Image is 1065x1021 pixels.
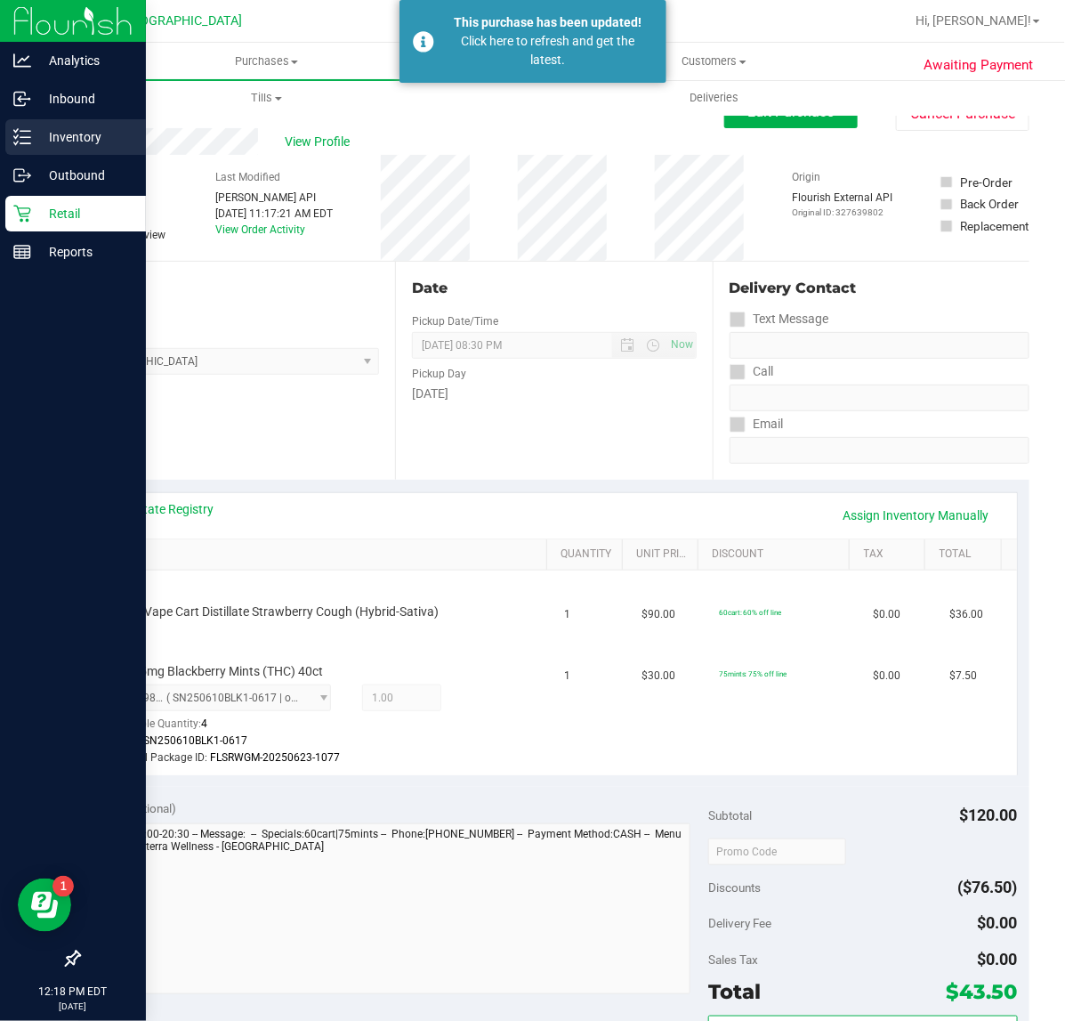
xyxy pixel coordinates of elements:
[412,278,696,299] div: Date
[13,52,31,69] inline-svg: Analytics
[708,916,771,930] span: Delivery Fee
[111,711,343,746] div: Available Quantity:
[444,13,653,32] div: This purchase has been updated!
[960,806,1018,824] span: $120.00
[719,608,782,617] span: 60cart: 60% off line
[8,984,138,1000] p: 12:18 PM EDT
[412,385,696,403] div: [DATE]
[950,606,984,623] span: $36.00
[924,55,1033,76] span: Awaiting Payment
[792,190,892,219] div: Flourish External API
[31,88,138,109] p: Inbound
[31,50,138,71] p: Analytics
[144,734,248,747] span: SN250610BLK1-0617
[215,190,333,206] div: [PERSON_NAME] API
[43,53,490,69] span: Purchases
[708,952,758,967] span: Sales Tax
[641,668,675,685] span: $30.00
[947,979,1018,1004] span: $43.50
[730,278,1029,299] div: Delivery Contact
[412,313,498,329] label: Pickup Date/Time
[561,547,616,562] a: Quantity
[13,243,31,261] inline-svg: Reports
[565,606,571,623] span: 1
[31,126,138,148] p: Inventory
[491,53,937,69] span: Customers
[52,876,74,897] iframe: Resource center unread badge
[730,411,784,437] label: Email
[13,128,31,146] inline-svg: Inventory
[8,1000,138,1013] p: [DATE]
[18,879,71,932] iframe: Resource center
[719,669,787,678] span: 75mints: 75% off line
[641,606,675,623] span: $90.00
[916,13,1031,28] span: Hi, [PERSON_NAME]!
[215,169,280,185] label: Last Modified
[121,13,243,28] span: [GEOGRAPHIC_DATA]
[666,90,762,106] span: Deliveries
[78,278,379,299] div: Location
[978,950,1018,968] span: $0.00
[708,808,752,822] span: Subtotal
[961,217,1029,235] div: Replacement
[43,43,490,80] a: Purchases
[44,90,489,106] span: Tills
[636,547,691,562] a: Unit Price
[108,500,214,518] a: View State Registry
[950,668,978,685] span: $7.50
[792,206,892,219] p: Original ID: 327639802
[961,174,1013,191] div: Pre-Order
[708,871,761,904] span: Discounts
[215,223,305,236] a: View Order Activity
[978,913,1018,932] span: $0.00
[730,306,829,332] label: Text Message
[412,366,466,382] label: Pickup Day
[864,547,919,562] a: Tax
[444,32,653,69] div: Click here to refresh and get the latest.
[111,663,324,680] span: HT 2.5mg Blackberry Mints (THC) 40ct
[31,203,138,224] p: Retail
[565,668,571,685] span: 1
[490,43,938,80] a: Customers
[730,359,774,385] label: Call
[111,751,208,764] span: Original Package ID:
[111,604,440,620] span: FT 1g Vape Cart Distillate Strawberry Cough (Hybrid-Sativa)
[958,878,1018,896] span: ($76.50)
[730,332,1029,359] input: Format: (999) 999-9999
[712,547,843,562] a: Discount
[832,500,1001,531] a: Assign Inventory Manually
[708,979,761,1004] span: Total
[961,195,1020,213] div: Back Order
[730,385,1029,411] input: Format: (999) 999-9999
[940,547,995,562] a: Total
[43,79,490,117] a: Tills
[31,165,138,186] p: Outbound
[215,206,333,222] div: [DATE] 11:17:21 AM EDT
[13,90,31,108] inline-svg: Inbound
[708,839,846,865] input: Promo Code
[13,166,31,184] inline-svg: Outbound
[490,79,938,117] a: Deliveries
[873,606,900,623] span: $0.00
[202,717,208,730] span: 4
[873,668,900,685] span: $0.00
[211,751,341,764] span: FLSRWGM-20250623-1077
[13,205,31,223] inline-svg: Retail
[105,547,539,562] a: SKU
[31,241,138,263] p: Reports
[285,133,356,151] span: View Profile
[792,169,820,185] label: Origin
